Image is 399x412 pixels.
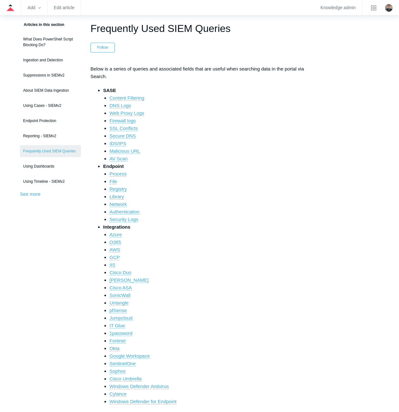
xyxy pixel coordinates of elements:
button: Follow Article [90,43,115,52]
a: O365 [109,239,121,245]
a: SSL Conflicts [109,126,138,131]
img: user avatar [385,4,393,12]
a: Frequently Used SIEM Queries [20,145,81,157]
a: Library [109,194,124,200]
a: Jumpcloud [109,315,133,321]
a: Web Proxy Logs [109,110,144,116]
a: Using Cases - SIEMv2 [20,100,81,112]
a: Using Dashboards [20,160,81,172]
a: Endpoint Protection [20,115,81,127]
a: Azure [109,232,122,237]
a: Process [109,171,127,177]
a: Cisco Duo [109,270,131,275]
a: IDS/IPS [109,141,126,146]
strong: Integrations [103,224,130,230]
a: Using Timeline - SIEMv2 [20,175,81,188]
a: Firewall logs [109,118,136,124]
a: Untangle [109,300,128,306]
a: Sophos [109,368,126,374]
a: Network [109,201,127,207]
strong: Endpoint [103,163,124,169]
a: Reporting - SIEMv2 [20,130,81,142]
a: File [109,179,117,184]
a: IT Glue [109,323,125,329]
a: Google Workspace [109,353,150,359]
a: Windows Defender Antivirus [109,384,169,389]
a: SonicWall [109,292,130,298]
a: About SIEM Data Ingestion [20,84,81,96]
a: Ingestion and Detection [20,54,81,66]
a: Cisco Umbrella [109,376,142,382]
a: 1password [109,330,133,336]
a: Security Logs [109,217,138,222]
a: See more [20,191,41,197]
a: GCP [109,255,120,260]
a: Registry [109,186,127,192]
a: Secure DNS [109,133,136,139]
a: SentinelOne [109,361,136,366]
a: Windows Defender for Endpoint [109,399,177,404]
a: pfSense [109,308,127,313]
a: Content Filtering [109,95,144,101]
a: Malicious URL [109,148,140,154]
a: Okta [109,346,120,351]
a: What Does PowerShell Script Blocking Do? [20,33,81,51]
a: Cisco ASA [109,285,132,291]
p: Below is a series of queries and associated fields that are useful when searching data in the por... [90,65,309,80]
a: DNS Logs [109,103,131,108]
a: Knowledge admin [321,6,356,9]
a: Fortinet [109,338,126,344]
h1: Frequently Used SIEM Queries [90,21,309,36]
a: Suppressions in SIEMv2 [20,69,81,81]
a: [PERSON_NAME] [109,277,148,283]
a: Authentication [109,209,140,215]
a: IIS [109,262,115,268]
zd-hc-trigger: Click your profile icon to open the profile menu [385,4,393,12]
zd-hc-trigger: Add [28,6,41,9]
a: Edit article [54,6,74,9]
a: Cylance [109,391,127,397]
a: AV Scan [109,156,128,162]
a: AWS [109,247,120,253]
span: Articles in this section [20,22,64,27]
strong: SASE [103,88,116,93]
